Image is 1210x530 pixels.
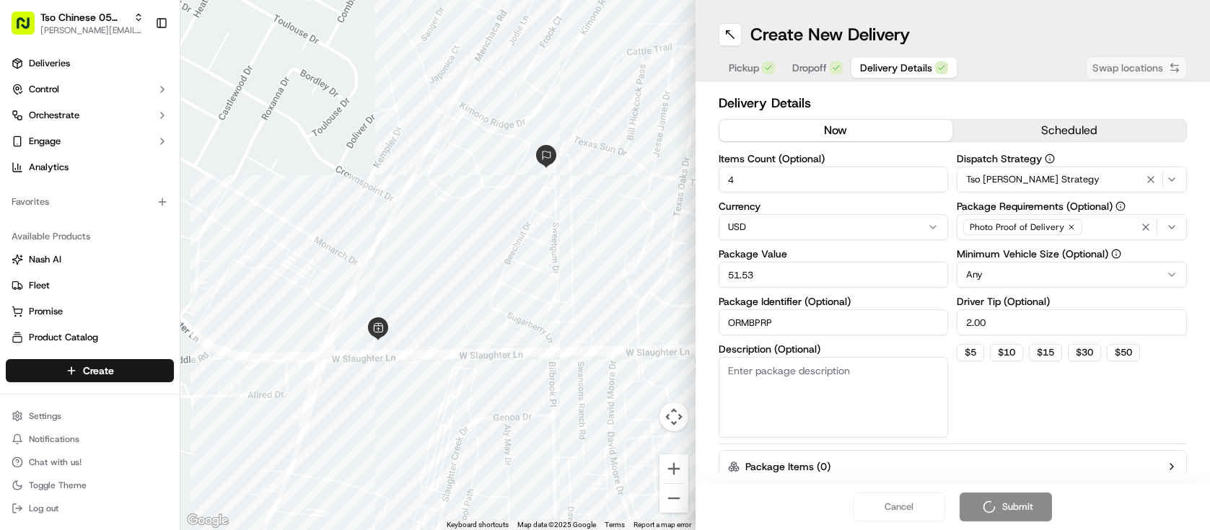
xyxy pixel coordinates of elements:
span: Chat with us! [29,456,82,468]
h2: Delivery Details [719,93,1188,113]
label: Package Value [719,249,949,259]
button: $50 [1107,344,1140,361]
input: Enter driver tip amount [957,309,1187,335]
div: We're available if you need us! [49,152,183,164]
button: Fleet [6,274,174,297]
img: Google [184,511,232,530]
button: $5 [957,344,984,361]
span: Deliveries [29,57,70,70]
button: Minimum Vehicle Size (Optional) [1111,249,1121,259]
input: Enter number of items [719,167,949,193]
button: Map camera controls [659,402,688,431]
div: Available Products [6,225,174,248]
a: Terms (opens in new tab) [605,521,625,529]
button: now [719,120,953,141]
label: Dispatch Strategy [957,154,1187,164]
span: Delivery Details [860,61,932,75]
span: Analytics [29,161,69,174]
label: Package Identifier (Optional) [719,296,949,306]
span: Fleet [29,279,50,292]
button: Tso Chinese 05 [PERSON_NAME] [40,10,128,25]
label: Package Items ( 0 ) [745,459,830,474]
label: Driver Tip (Optional) [957,296,1187,306]
span: Toggle Theme [29,480,87,491]
button: Zoom in [659,454,688,483]
span: Nash AI [29,253,61,266]
button: Orchestrate [6,104,174,127]
input: Enter package value [719,262,949,288]
img: Nash [14,14,43,43]
button: Settings [6,406,174,426]
input: Enter package identifier [719,309,949,335]
span: Knowledge Base [29,209,110,224]
span: Orchestrate [29,109,79,122]
button: Control [6,78,174,101]
a: Product Catalog [12,331,168,344]
button: Package Items (0) [719,450,1188,483]
input: Got a question? Start typing here... [38,93,260,108]
button: Start new chat [245,142,263,159]
button: Engage [6,130,174,153]
label: Currency [719,201,949,211]
p: Welcome 👋 [14,58,263,81]
a: 💻API Documentation [116,203,237,229]
a: Powered byPylon [102,244,175,255]
span: Engage [29,135,61,148]
label: Package Requirements (Optional) [957,201,1187,211]
span: Control [29,83,59,96]
span: Log out [29,503,58,514]
button: Dispatch Strategy [1045,154,1055,164]
span: Map data ©2025 Google [517,521,596,529]
label: Minimum Vehicle Size (Optional) [957,249,1187,259]
span: Pickup [729,61,759,75]
div: 📗 [14,211,26,222]
div: Start new chat [49,138,237,152]
a: Nash AI [12,253,168,266]
button: Nash AI [6,248,174,271]
a: 📗Knowledge Base [9,203,116,229]
button: Tso Chinese 05 [PERSON_NAME][PERSON_NAME][EMAIL_ADDRESS][DOMAIN_NAME] [6,6,149,40]
button: Package Requirements (Optional) [1115,201,1126,211]
button: Notifications [6,429,174,449]
span: Photo Proof of Delivery [970,221,1064,233]
label: Items Count (Optional) [719,154,949,164]
h1: Create New Delivery [750,23,910,46]
span: Pylon [144,244,175,255]
a: Report a map error [634,521,691,529]
span: Tso [PERSON_NAME] Strategy [966,173,1100,186]
span: Settings [29,410,61,422]
button: Zoom out [659,484,688,513]
button: $10 [990,344,1023,361]
span: Notifications [29,433,79,445]
a: Fleet [12,279,168,292]
span: Create [83,363,114,378]
button: Create [6,359,174,382]
div: Favorites [6,190,174,213]
span: Product Catalog [29,331,98,344]
button: $15 [1029,344,1062,361]
span: Promise [29,305,63,318]
button: [PERSON_NAME][EMAIL_ADDRESS][DOMAIN_NAME] [40,25,144,36]
img: 1736555255976-a54dd68f-1ca7-489b-9aae-adbdc363a1c4 [14,138,40,164]
button: Log out [6,498,174,518]
button: scheduled [952,120,1186,141]
button: Promise [6,300,174,323]
button: Tso [PERSON_NAME] Strategy [957,167,1187,193]
button: Keyboard shortcuts [447,520,509,530]
label: Description (Optional) [719,344,949,354]
button: Toggle Theme [6,475,174,495]
a: Analytics [6,156,174,179]
a: Open this area in Google Maps (opens a new window) [184,511,232,530]
span: API Documentation [136,209,232,224]
button: $30 [1068,344,1101,361]
button: Product Catalog [6,326,174,349]
button: Chat with us! [6,452,174,472]
a: Promise [12,305,168,318]
span: Dropoff [792,61,827,75]
div: 💻 [122,211,133,222]
a: Deliveries [6,52,174,75]
button: Photo Proof of Delivery [957,214,1187,240]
